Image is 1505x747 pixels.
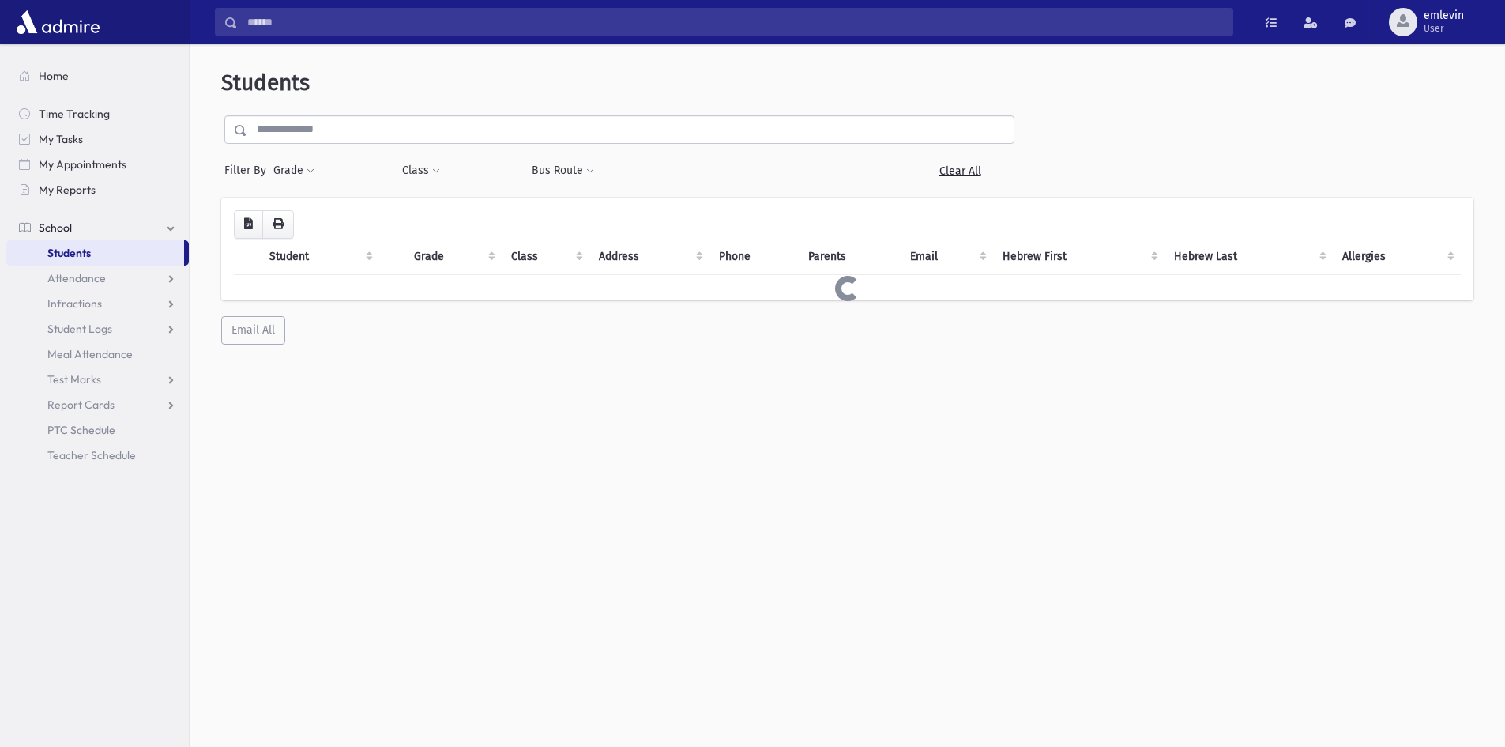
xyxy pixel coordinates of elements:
span: School [39,221,72,235]
button: Grade [273,157,315,185]
span: Students [221,70,310,96]
button: Bus Route [531,157,595,185]
span: PTC Schedule [47,423,115,437]
a: Students [6,240,184,266]
a: Teacher Schedule [6,443,189,468]
a: My Reports [6,177,189,202]
button: Print [262,210,294,239]
span: Filter By [224,162,273,179]
span: Attendance [47,271,106,285]
a: Time Tracking [6,101,189,126]
button: CSV [234,210,263,239]
span: Student Logs [47,322,112,336]
a: Infractions [6,291,189,316]
button: Class [401,157,441,185]
span: Infractions [47,296,102,311]
th: Email [901,239,993,275]
th: Hebrew Last [1164,239,1334,275]
th: Hebrew First [993,239,1164,275]
a: My Appointments [6,152,189,177]
img: AdmirePro [13,6,103,38]
a: My Tasks [6,126,189,152]
span: Students [47,246,91,260]
span: Test Marks [47,372,101,387]
span: My Appointments [39,157,126,172]
a: Home [6,63,189,89]
th: Phone [709,239,799,275]
th: Grade [404,239,501,275]
a: Clear All [905,157,1014,185]
span: Meal Attendance [47,347,133,361]
input: Search [238,8,1232,36]
a: Test Marks [6,367,189,392]
span: Time Tracking [39,107,110,121]
a: Report Cards [6,392,189,417]
th: Class [502,239,590,275]
a: Attendance [6,266,189,291]
span: Report Cards [47,398,115,412]
span: Home [39,69,69,83]
a: PTC Schedule [6,417,189,443]
a: Meal Attendance [6,341,189,367]
span: emlevin [1424,9,1464,22]
th: Parents [799,239,901,275]
button: Email All [221,316,285,345]
th: Student [260,239,379,275]
th: Allergies [1333,239,1461,275]
span: My Reports [39,183,96,197]
span: Teacher Schedule [47,448,136,462]
th: Address [589,239,709,275]
a: Student Logs [6,316,189,341]
a: School [6,215,189,240]
span: My Tasks [39,132,83,146]
span: User [1424,22,1464,35]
